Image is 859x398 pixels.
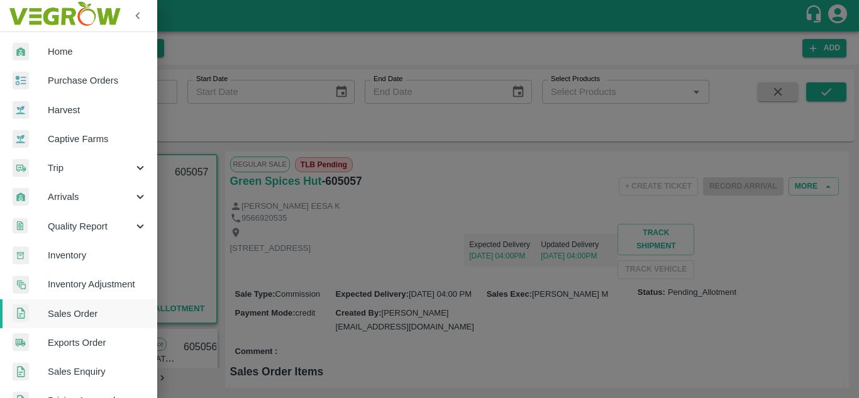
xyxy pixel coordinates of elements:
[48,365,147,379] span: Sales Enquiry
[13,101,29,119] img: harvest
[48,336,147,350] span: Exports Order
[48,248,147,262] span: Inventory
[48,190,133,204] span: Arrivals
[13,188,29,206] img: whArrival
[13,159,29,177] img: delivery
[13,72,29,90] img: reciept
[13,246,29,265] img: whInventory
[13,363,29,381] img: sales
[48,74,147,87] span: Purchase Orders
[48,307,147,321] span: Sales Order
[48,103,147,117] span: Harvest
[13,43,29,61] img: whArrival
[48,219,133,233] span: Quality Report
[13,218,28,234] img: qualityReport
[13,130,29,148] img: harvest
[48,45,147,58] span: Home
[13,304,29,323] img: sales
[48,132,147,146] span: Captive Farms
[13,333,29,351] img: shipments
[13,275,29,294] img: inventory
[48,277,147,291] span: Inventory Adjustment
[48,161,133,175] span: Trip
